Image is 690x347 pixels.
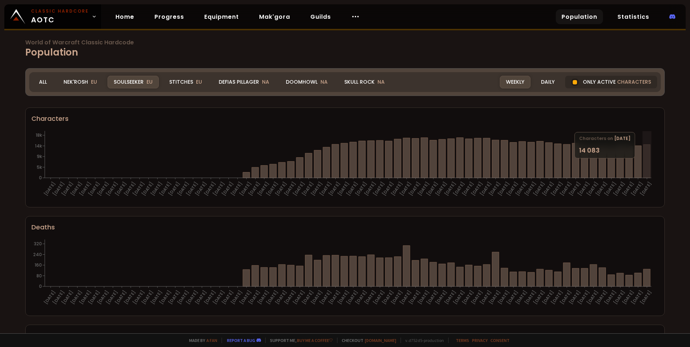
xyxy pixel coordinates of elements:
[123,289,137,306] text: [DATE]
[310,181,324,197] text: [DATE]
[147,78,153,85] span: EU
[43,289,57,306] text: [DATE]
[497,289,511,306] text: [DATE]
[488,289,502,306] text: [DATE]
[532,181,546,197] text: [DATE]
[407,181,422,197] text: [DATE]
[213,76,275,88] div: Defias Pillager
[390,289,404,306] text: [DATE]
[185,289,199,306] text: [DATE]
[96,181,110,197] text: [DATE]
[490,338,510,343] a: Consent
[239,181,253,197] text: [DATE]
[399,181,413,197] text: [DATE]
[338,76,391,88] div: Skull Rock
[176,181,190,197] text: [DATE]
[479,181,493,197] text: [DATE]
[556,9,603,24] a: Population
[416,181,431,197] text: [DATE]
[470,181,484,197] text: [DATE]
[550,289,564,306] text: [DATE]
[559,289,573,306] text: [DATE]
[305,9,337,24] a: Guilds
[196,78,202,85] span: EU
[194,181,208,197] text: [DATE]
[434,289,448,306] text: [DATE]
[337,338,396,343] span: Checkout
[31,222,659,232] div: Deaths
[585,181,599,197] text: [DATE]
[198,9,245,24] a: Equipment
[336,181,350,197] text: [DATE]
[541,289,555,306] text: [DATE]
[239,289,253,306] text: [DATE]
[594,181,608,197] text: [DATE]
[78,181,92,197] text: [DATE]
[497,181,511,197] text: [DATE]
[262,78,269,85] span: NA
[87,181,101,197] text: [DATE]
[140,289,154,306] text: [DATE]
[206,338,217,343] a: a fan
[568,289,582,306] text: [DATE]
[443,289,457,306] text: [DATE]
[535,76,561,88] div: Daily
[33,251,42,258] tspan: 240
[461,289,475,306] text: [DATE]
[158,289,172,306] text: [DATE]
[230,181,244,197] text: [DATE]
[617,78,651,86] span: characters
[212,181,226,197] text: [DATE]
[301,181,315,197] text: [DATE]
[149,289,163,306] text: [DATE]
[52,289,66,306] text: [DATE]
[500,76,530,88] div: Weekly
[52,181,66,197] text: [DATE]
[33,76,53,88] div: All
[603,181,617,197] text: [DATE]
[37,153,42,159] tspan: 9k
[621,181,635,197] text: [DATE]
[96,289,110,306] text: [DATE]
[550,181,564,197] text: [DATE]
[36,132,42,138] tspan: 18k
[265,181,279,197] text: [DATE]
[319,289,333,306] text: [DATE]
[212,289,226,306] text: [DATE]
[78,289,92,306] text: [DATE]
[37,164,42,170] tspan: 5k
[345,289,359,306] text: [DATE]
[274,289,288,306] text: [DATE]
[301,289,315,306] text: [DATE]
[4,4,101,29] a: Classic HardcoreAOTC
[523,289,537,306] text: [DATE]
[194,289,208,306] text: [DATE]
[577,289,591,306] text: [DATE]
[132,289,146,306] text: [DATE]
[25,40,665,45] span: World of Warcraft Classic Hardcode
[220,181,235,197] text: [DATE]
[470,289,484,306] text: [DATE]
[630,289,644,306] text: [DATE]
[354,181,368,197] text: [DATE]
[25,40,665,60] h1: Population
[416,289,431,306] text: [DATE]
[612,289,626,306] text: [DATE]
[283,181,297,197] text: [DATE]
[230,289,244,306] text: [DATE]
[185,181,199,197] text: [DATE]
[297,338,333,343] a: Buy me a coffee
[381,289,395,306] text: [DATE]
[256,181,270,197] text: [DATE]
[140,181,154,197] text: [DATE]
[319,181,333,197] text: [DATE]
[363,289,377,306] text: [DATE]
[220,289,235,306] text: [DATE]
[506,289,520,306] text: [DATE]
[35,143,42,149] tspan: 14k
[434,181,448,197] text: [DATE]
[336,289,350,306] text: [DATE]
[390,181,404,197] text: [DATE]
[292,289,306,306] text: [DATE]
[247,289,261,306] text: [DATE]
